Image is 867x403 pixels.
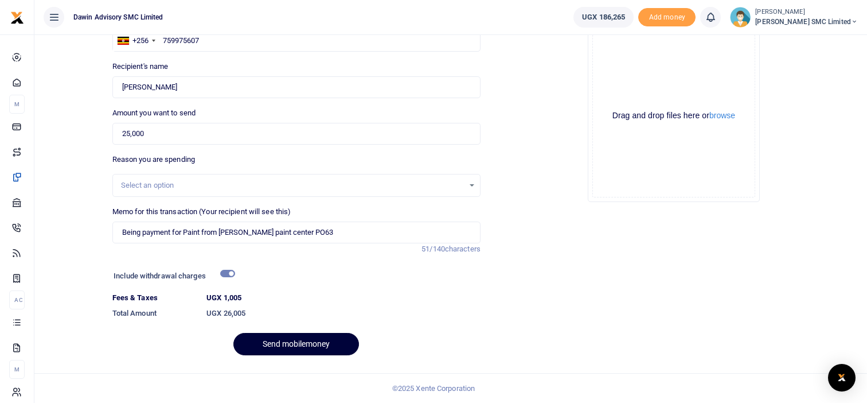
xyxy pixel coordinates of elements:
span: Dawin Advisory SMC Limited [69,12,168,22]
input: UGX [112,123,481,145]
button: browse [709,111,735,119]
input: MTN & Airtel numbers are validated [112,76,481,98]
div: +256 [132,35,149,46]
span: 51/140 [421,245,445,253]
small: [PERSON_NAME] [755,7,858,17]
h6: Include withdrawal charges [114,272,230,281]
span: Add money [638,8,696,27]
div: Drag and drop files here or [593,110,755,121]
label: Amount you want to send [112,107,196,119]
li: Wallet ballance [569,7,638,28]
label: Memo for this transaction (Your recipient will see this) [112,206,291,218]
dt: Fees & Taxes [108,292,202,304]
img: profile-user [730,7,751,28]
li: Ac [9,290,25,309]
input: Enter extra information [112,222,481,243]
li: M [9,360,25,379]
label: Recipient's name [112,61,169,72]
li: M [9,95,25,114]
div: Select an option [121,180,464,191]
span: [PERSON_NAME] SMC Limited [755,17,858,27]
li: Toup your wallet [638,8,696,27]
div: File Uploader [588,30,760,202]
a: UGX 186,265 [573,7,634,28]
div: Uganda: +256 [113,30,159,51]
h6: UGX 26,005 [206,309,481,318]
a: profile-user [PERSON_NAME] [PERSON_NAME] SMC Limited [730,7,858,28]
span: UGX 186,265 [582,11,625,23]
h6: Total Amount [112,309,198,318]
span: characters [445,245,481,253]
button: Send mobilemoney [233,333,359,355]
a: logo-small logo-large logo-large [10,13,24,21]
label: Reason you are spending [112,154,195,165]
a: Add money [638,12,696,21]
input: Enter phone number [112,30,481,52]
div: Open Intercom Messenger [828,364,856,392]
img: logo-small [10,11,24,25]
label: UGX 1,005 [206,292,241,304]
